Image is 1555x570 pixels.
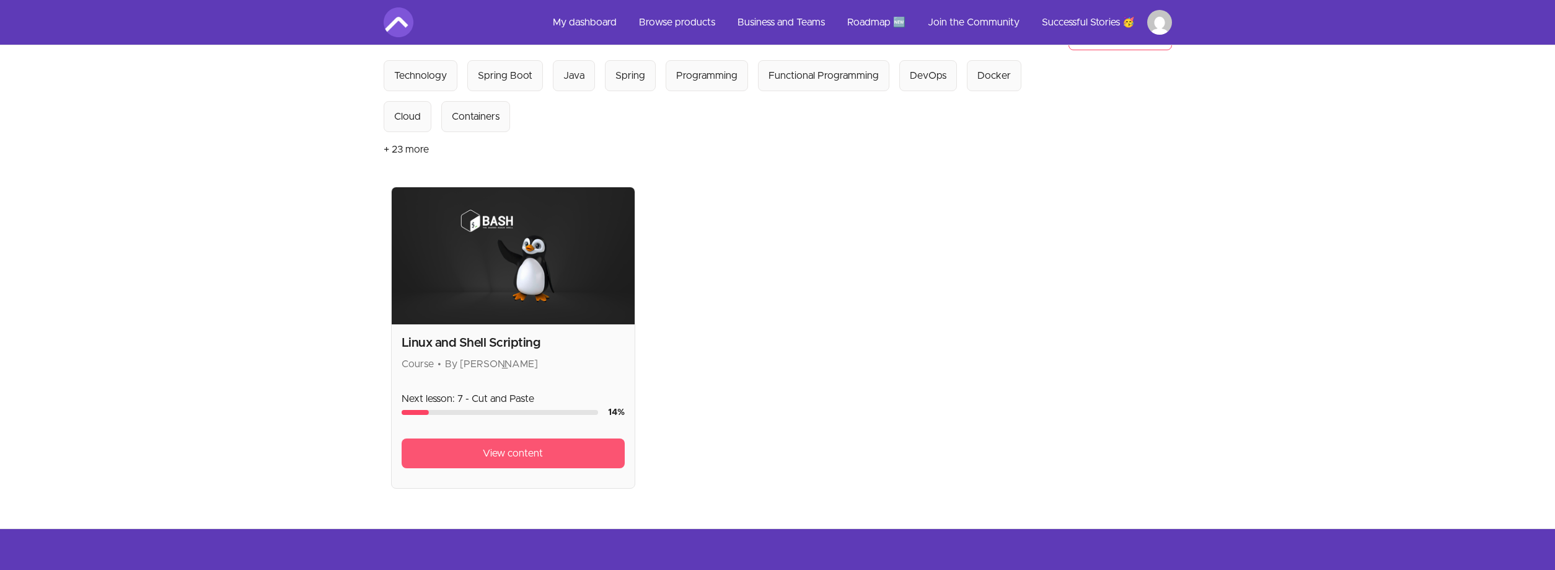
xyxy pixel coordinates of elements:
div: Containers [452,109,500,124]
div: Technology [394,68,447,83]
a: View content [402,439,625,468]
img: Product image for Linux and Shell Scripting [392,187,635,324]
a: Business and Teams [728,7,835,37]
div: Java [563,68,584,83]
h2: Linux and Shell Scripting [402,334,625,352]
div: Spring [615,68,645,83]
div: Programming [676,68,738,83]
img: Amigoscode logo [384,7,413,37]
a: My dashboard [543,7,627,37]
span: 14 % [608,408,625,417]
span: • [438,359,441,369]
a: Browse products [629,7,725,37]
p: Next lesson: 7 - Cut and Paste [402,391,625,406]
div: Cloud [394,109,421,124]
a: Roadmap 🆕 [837,7,915,37]
img: Profile image for Ahmed Burale [1147,10,1172,35]
nav: Main [543,7,1172,37]
a: Join the Community [918,7,1029,37]
div: Docker [977,68,1011,83]
span: By [PERSON_NAME] [445,359,538,369]
div: DevOps [910,68,946,83]
div: Functional Programming [769,68,879,83]
span: Course [402,359,434,369]
button: + 23 more [384,132,429,167]
span: View content [483,446,543,461]
a: Successful Stories 🥳 [1032,7,1145,37]
div: Course progress [402,410,599,415]
div: Spring Boot [478,68,532,83]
